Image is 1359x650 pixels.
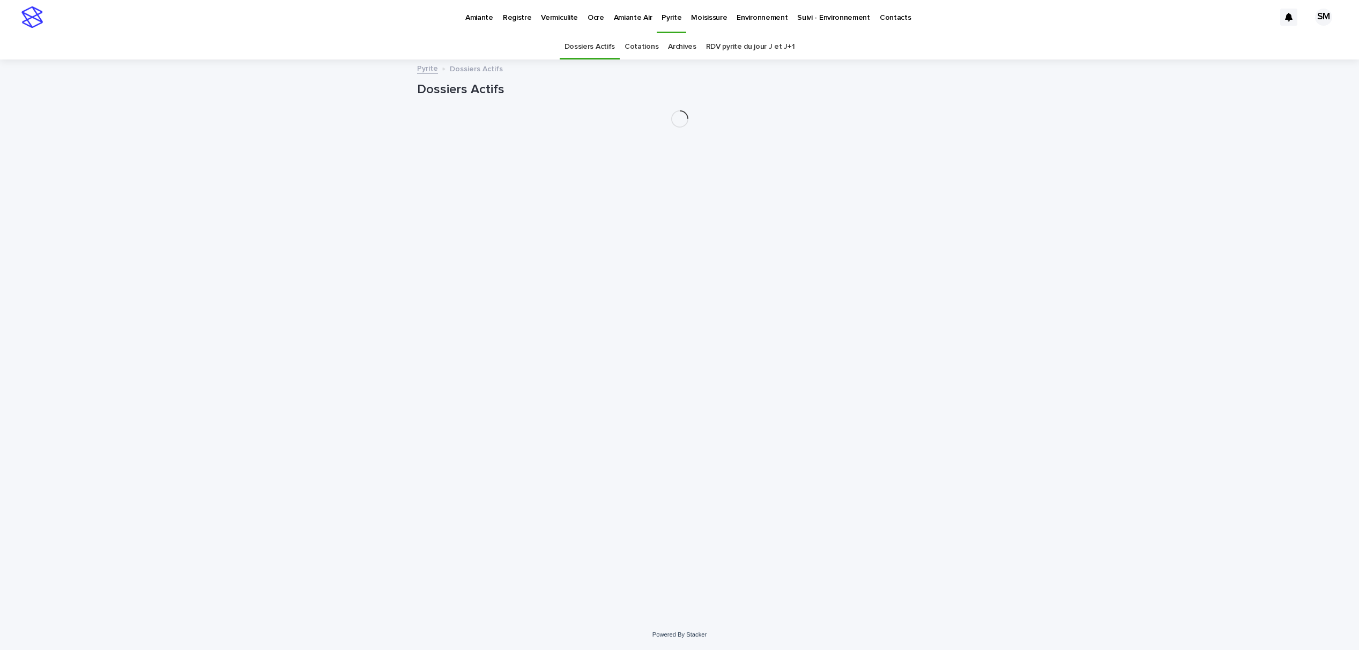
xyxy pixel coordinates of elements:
p: Dossiers Actifs [450,62,503,74]
h1: Dossiers Actifs [417,82,942,98]
a: Dossiers Actifs [565,34,615,59]
a: Cotations [625,34,658,59]
a: Pyrite [417,62,438,74]
a: RDV pyrite du jour J et J+1 [706,34,795,59]
a: Powered By Stacker [652,631,707,638]
a: Archives [668,34,696,59]
img: stacker-logo-s-only.png [21,6,43,28]
div: SM [1315,9,1332,26]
